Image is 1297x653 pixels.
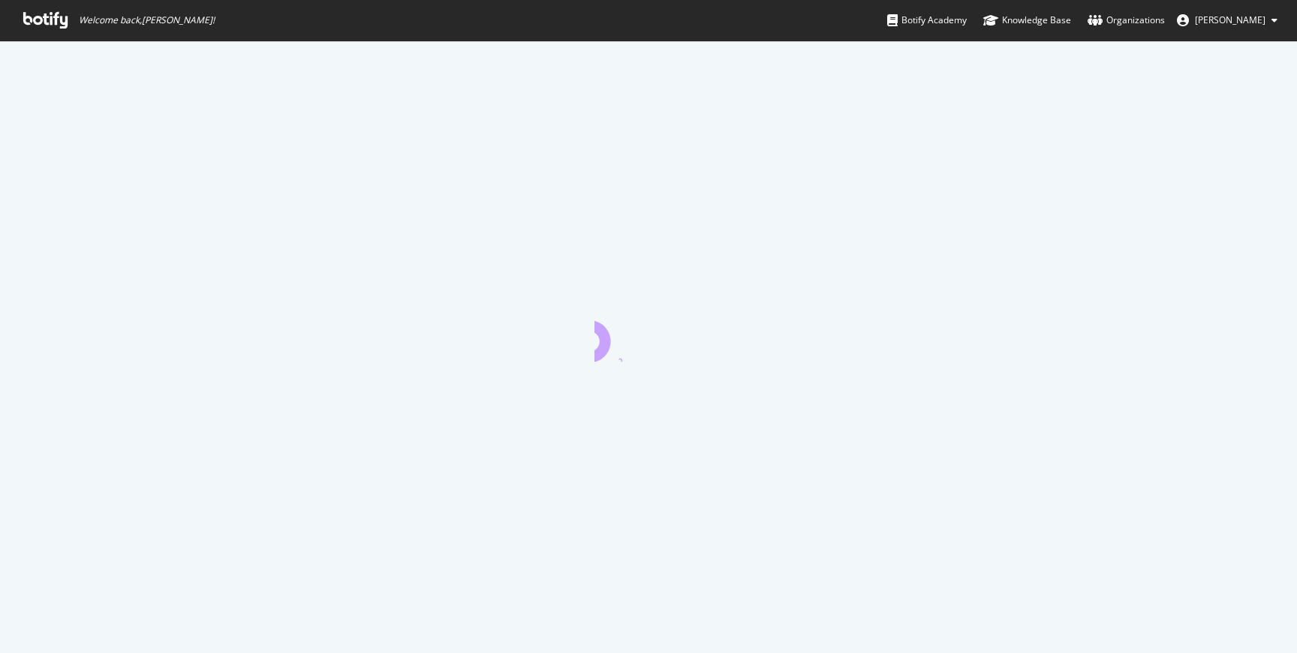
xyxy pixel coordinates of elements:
div: Organizations [1088,13,1165,28]
span: Welcome back, [PERSON_NAME] ! [79,14,215,26]
div: animation [594,308,703,362]
span: Ben Goodsell [1195,14,1265,26]
div: Knowledge Base [983,13,1071,28]
button: [PERSON_NAME] [1165,8,1289,32]
div: Botify Academy [887,13,967,28]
